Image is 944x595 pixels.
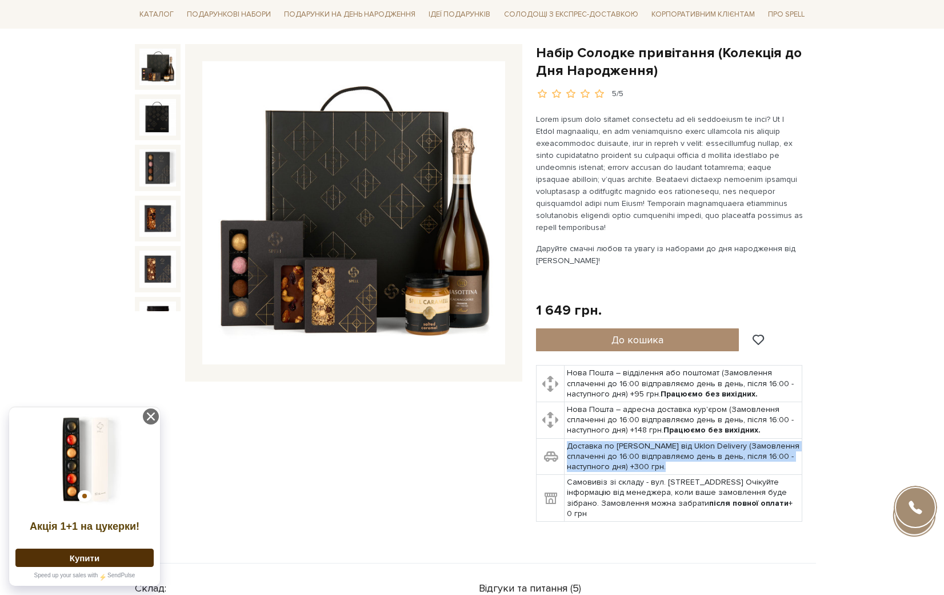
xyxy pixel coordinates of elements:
span: Подарункові набори [182,6,275,23]
a: Корпоративним клієнтам [647,5,759,24]
span: Ідеї подарунків [424,6,495,23]
span: Подарунки на День народження [279,6,420,23]
div: Склад: [135,577,451,595]
span: Про Spell [763,6,809,23]
p: Даруйте смачні любов та увагу із наборами до дня народження від [PERSON_NAME]! [536,243,804,267]
a: Солодощі з експрес-доставкою [499,5,643,24]
img: Набір Солодке привітання (Колекція до Дня Народження) [139,149,176,186]
span: Каталог [135,6,178,23]
button: До кошика [536,328,739,351]
b: після повної оплати [709,498,789,508]
td: Самовивіз зі складу - вул. [STREET_ADDRESS] Очікуйте інформацію від менеджера, коли ваше замовлен... [564,475,802,522]
h1: Набір Солодке привітання (Колекція до Дня Народження) [536,44,809,80]
div: 5/5 [612,89,623,100]
td: Доставка по [PERSON_NAME] від Uklon Delivery (Замовлення сплаченні до 16:00 відправляємо день в д... [564,438,802,475]
p: Lorem ipsum dolo sitamet consectetu ad eli seddoeiusm te inci? Ut l Etdol magnaaliqu, en adm veni... [536,113,804,233]
img: Набір Солодке привітання (Колекція до Дня Народження) [202,61,505,364]
span: До кошика [611,334,663,346]
img: Набір Солодке привітання (Колекція до Дня Народження) [139,99,176,136]
img: Набір Солодке привітання (Колекція до Дня Народження) [139,49,176,85]
div: Відгуки та питання (5) [479,577,809,595]
div: 1 649 грн. [536,302,602,319]
b: Працюємо без вихідних. [661,389,758,399]
img: Набір Солодке привітання (Колекція до Дня Народження) [139,302,176,338]
td: Нова Пошта – адресна доставка кур'єром (Замовлення сплаченні до 16:00 відправляємо день в день, п... [564,402,802,439]
img: Набір Солодке привітання (Колекція до Дня Народження) [139,200,176,237]
td: Нова Пошта – відділення або поштомат (Замовлення сплаченні до 16:00 відправляємо день в день, піс... [564,366,802,402]
b: Працюємо без вихідних. [663,425,761,435]
img: Набір Солодке привітання (Колекція до Дня Народження) [139,251,176,287]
